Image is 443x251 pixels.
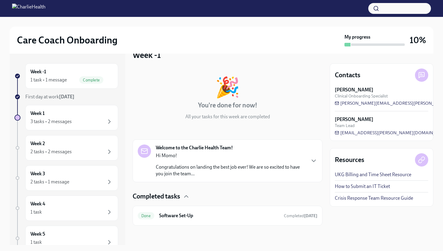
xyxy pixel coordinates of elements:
strong: Welcome to the Charlie Health Team! [156,145,233,151]
div: 2 tasks • 2 messages [30,148,72,155]
span: Completed [284,213,317,218]
p: Congratulations on landing the best job ever! We are so excited to have you join the team... [156,164,305,177]
a: DoneSoftware Set-UpCompleted[DATE] [138,211,317,221]
strong: [PERSON_NAME] [335,87,373,93]
p: Hi Momo! [156,152,305,159]
span: August 18th, 2025 10:40 [284,213,317,219]
h6: Week 1 [30,110,45,117]
strong: [PERSON_NAME] [335,116,373,123]
a: UKG Billing and Time Sheet Resource [335,171,411,178]
a: Week 51 task [14,226,118,251]
a: Week -11 task • 1 messageComplete [14,63,118,89]
h4: Resources [335,155,364,164]
strong: [DATE] [304,213,317,218]
a: Week 22 tasks • 2 messages [14,135,118,160]
a: First day at work[DATE] [14,94,118,100]
span: Clinical Onboarding Specialist [335,93,388,99]
h6: Week 3 [30,170,45,177]
div: 1 task [30,209,42,215]
h6: Week 4 [30,201,45,207]
div: 1 task [30,239,42,246]
div: 1 task • 1 message [30,77,67,83]
span: First day at work [25,94,74,100]
div: Completed tasks [133,192,322,201]
span: Done [138,214,154,218]
strong: My progress [344,34,370,40]
h4: Completed tasks [133,192,180,201]
a: Week 32 tasks • 1 message [14,165,118,191]
a: Week 41 task [14,195,118,221]
h4: You're done for now! [198,101,257,110]
h6: Week -1 [30,68,46,75]
h2: Care Coach Onboarding [17,34,118,46]
strong: [DATE] [59,94,74,100]
a: Week 13 tasks • 2 messages [14,105,118,130]
h3: 10% [410,35,426,46]
span: Complete [79,78,103,82]
p: All your tasks for this week are completed [185,113,270,120]
div: 3 tasks • 2 messages [30,118,72,125]
img: CharlieHealth [12,4,46,13]
div: 2 tasks • 1 message [30,179,69,185]
h6: Software Set-Up [159,212,279,219]
div: 🎉 [215,77,240,97]
h3: Week -1 [133,49,161,60]
h6: Week 5 [30,231,45,237]
span: Team Lead [335,123,355,129]
h6: Week 2 [30,140,45,147]
h4: Contacts [335,71,360,80]
a: How to Submit an IT Ticket [335,183,390,190]
a: Crisis Response Team Resource Guide [335,195,413,202]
